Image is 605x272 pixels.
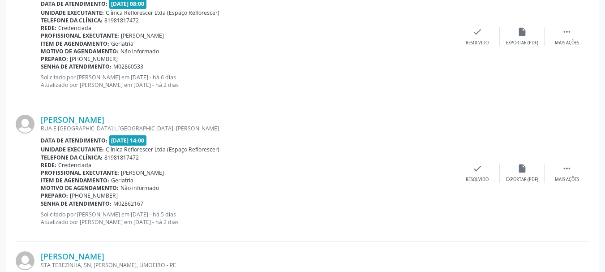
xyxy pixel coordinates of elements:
b: Telefone da clínica: [41,17,103,24]
i: insert_drive_file [517,27,527,37]
span: Credenciada [58,161,91,169]
b: Motivo de agendamento: [41,184,119,192]
b: Rede: [41,24,56,32]
a: [PERSON_NAME] [41,115,104,125]
span: [PHONE_NUMBER] [70,192,118,199]
img: img [16,115,34,134]
i:  [562,27,572,37]
div: RUA E [GEOGRAPHIC_DATA] I, [GEOGRAPHIC_DATA], [PERSON_NAME] [41,125,455,132]
b: Unidade executante: [41,146,104,153]
b: Preparo: [41,192,68,199]
span: Não informado [120,47,159,55]
b: Motivo de agendamento: [41,47,119,55]
b: Item de agendamento: [41,177,109,184]
span: 81981817472 [104,17,139,24]
i: insert_drive_file [517,164,527,173]
i: check [472,164,482,173]
b: Preparo: [41,55,68,63]
span: [PERSON_NAME] [121,32,164,39]
b: Rede: [41,161,56,169]
span: M02862167 [113,200,143,207]
b: Unidade executante: [41,9,104,17]
p: Solicitado por [PERSON_NAME] em [DATE] - há 5 dias Atualizado por [PERSON_NAME] em [DATE] - há 2 ... [41,211,455,226]
span: [DATE] 14:00 [109,135,147,146]
span: 81981817472 [104,154,139,161]
div: STA TEREZINHA, SN, [PERSON_NAME], LIMOEIRO - PE [41,261,455,269]
b: Profissional executante: [41,169,119,177]
div: Resolvido [466,177,489,183]
span: Credenciada [58,24,91,32]
div: Exportar (PDF) [506,40,538,46]
span: Clínica Reflorescer Ltda (Espaço Reflorescer) [106,9,219,17]
div: Mais ações [555,40,579,46]
b: Profissional executante: [41,32,119,39]
b: Senha de atendimento: [41,63,112,70]
b: Telefone da clínica: [41,154,103,161]
span: Não informado [120,184,159,192]
a: [PERSON_NAME] [41,251,104,261]
i:  [562,164,572,173]
b: Senha de atendimento: [41,200,112,207]
div: Mais ações [555,177,579,183]
span: [PHONE_NUMBER] [70,55,118,63]
span: Geriatria [111,40,133,47]
span: Geriatria [111,177,133,184]
b: Item de agendamento: [41,40,109,47]
div: Resolvido [466,40,489,46]
p: Solicitado por [PERSON_NAME] em [DATE] - há 6 dias Atualizado por [PERSON_NAME] em [DATE] - há 2 ... [41,73,455,89]
span: [PERSON_NAME] [121,169,164,177]
div: Exportar (PDF) [506,177,538,183]
b: Data de atendimento: [41,137,107,144]
span: M02860533 [113,63,143,70]
img: img [16,251,34,270]
i: check [472,27,482,37]
span: Clínica Reflorescer Ltda (Espaço Reflorescer) [106,146,219,153]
